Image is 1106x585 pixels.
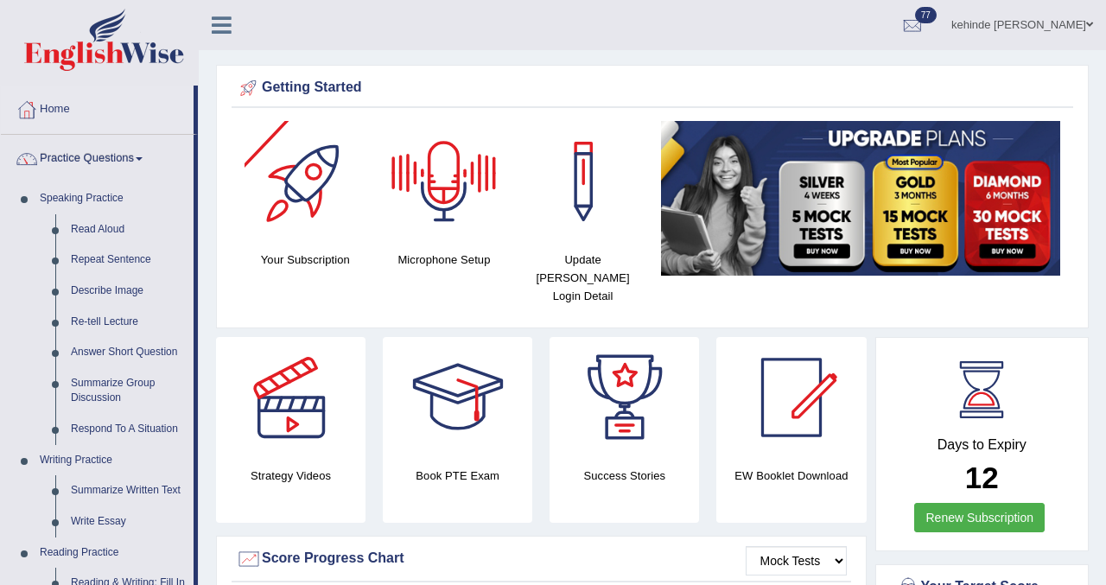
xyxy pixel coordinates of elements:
a: Renew Subscription [914,503,1045,532]
h4: Strategy Videos [216,467,365,485]
a: Speaking Practice [32,183,194,214]
div: Getting Started [236,75,1069,101]
h4: Update [PERSON_NAME] Login Detail [522,251,644,305]
a: Respond To A Situation [63,414,194,445]
h4: Your Subscription [245,251,366,269]
a: Summarize Group Discussion [63,368,194,414]
h4: Book PTE Exam [383,467,532,485]
a: Write Essay [63,506,194,537]
a: Read Aloud [63,214,194,245]
a: Repeat Sentence [63,245,194,276]
h4: Success Stories [550,467,699,485]
h4: EW Booklet Download [716,467,866,485]
a: Reading Practice [32,537,194,569]
a: Writing Practice [32,445,194,476]
h4: Days to Expiry [895,437,1070,453]
a: Re-tell Lecture [63,307,194,338]
div: Score Progress Chart [236,546,847,572]
a: Practice Questions [1,135,194,178]
a: Answer Short Question [63,337,194,368]
a: Summarize Written Text [63,475,194,506]
b: 12 [965,461,999,494]
span: 77 [915,7,937,23]
a: Describe Image [63,276,194,307]
a: Home [1,86,194,129]
h4: Microphone Setup [384,251,505,269]
img: small5.jpg [661,121,1060,276]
